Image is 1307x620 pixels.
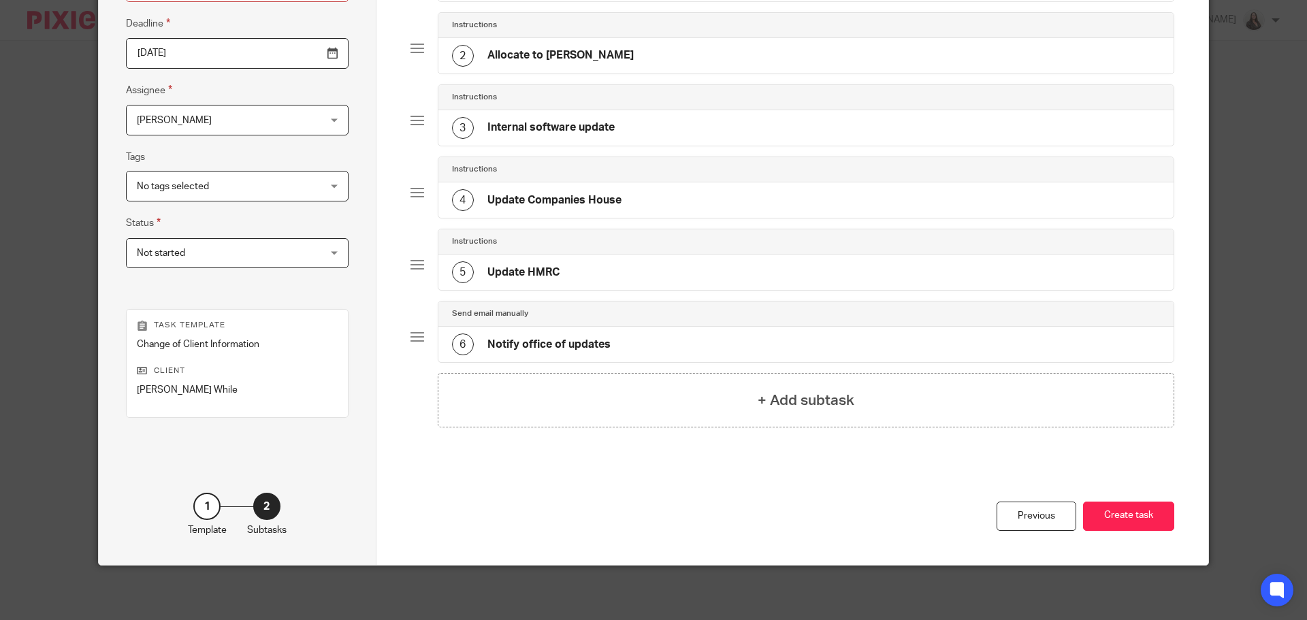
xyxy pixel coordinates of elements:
[137,248,185,258] span: Not started
[452,236,497,247] h4: Instructions
[487,120,615,135] h4: Internal software update
[452,308,528,319] h4: Send email manually
[188,523,227,537] p: Template
[452,92,497,103] h4: Instructions
[126,82,172,98] label: Assignee
[1083,502,1174,531] button: Create task
[452,117,474,139] div: 3
[452,189,474,211] div: 4
[487,265,560,280] h4: Update HMRC
[126,16,170,31] label: Deadline
[452,20,497,31] h4: Instructions
[247,523,287,537] p: Subtasks
[253,493,280,520] div: 2
[452,261,474,283] div: 5
[137,320,338,331] p: Task template
[452,45,474,67] div: 2
[126,150,145,164] label: Tags
[997,502,1076,531] div: Previous
[452,333,474,355] div: 6
[126,215,161,231] label: Status
[758,390,854,411] h4: + Add subtask
[487,48,634,63] h4: Allocate to [PERSON_NAME]
[193,493,221,520] div: 1
[137,383,338,397] p: [PERSON_NAME] While
[126,38,349,69] input: Pick a date
[487,193,622,208] h4: Update Companies House
[137,365,338,376] p: Client
[137,338,338,351] p: Change of Client Information
[137,116,212,125] span: [PERSON_NAME]
[137,182,209,191] span: No tags selected
[487,338,611,352] h4: Notify office of updates
[452,164,497,175] h4: Instructions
